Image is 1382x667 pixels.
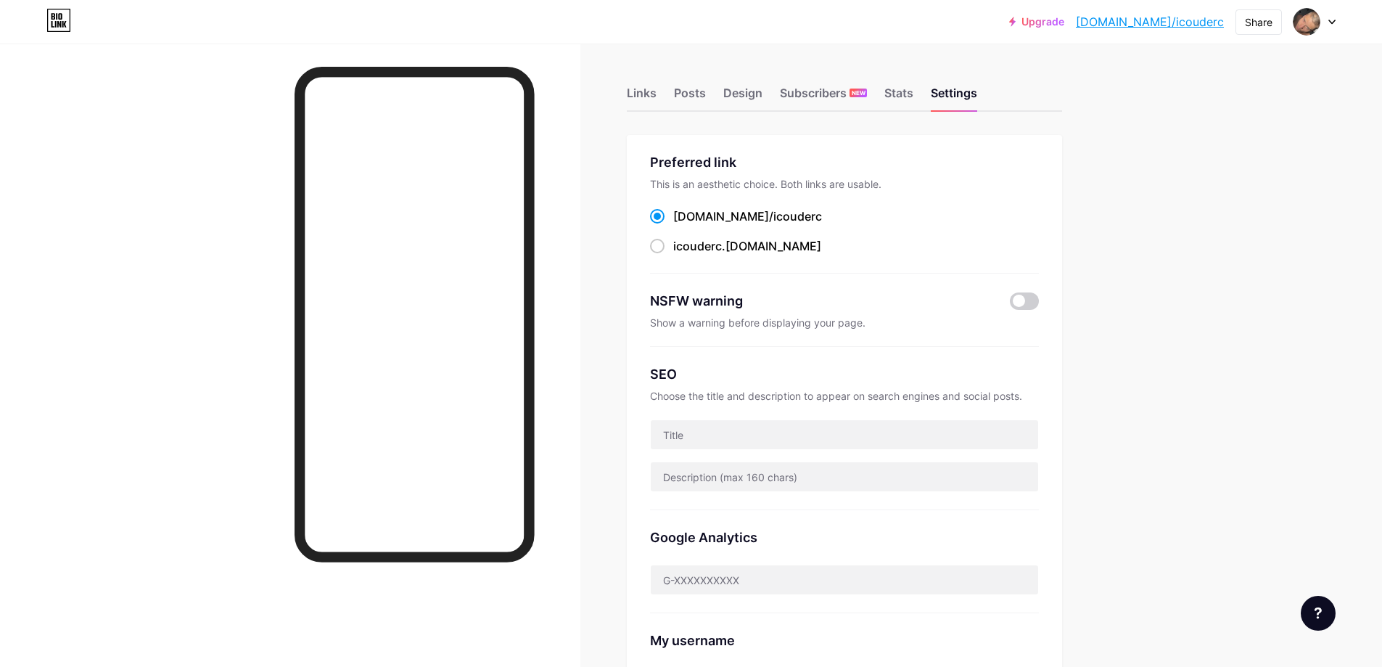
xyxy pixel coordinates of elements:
span: icouderc [773,209,822,224]
span: NEW [852,89,865,97]
div: Subscribers [780,84,867,110]
div: Settings [931,84,977,110]
div: Choose the title and description to appear on search engines and social posts. [650,390,1039,402]
div: This is an aesthetic choice. Both links are usable. [650,178,1039,190]
div: Show a warning before displaying your page. [650,316,1039,329]
div: Google Analytics [650,528,1039,547]
div: .[DOMAIN_NAME] [673,237,821,255]
div: SEO [650,364,1039,384]
input: Description (max 160 chars) [651,462,1038,491]
div: [DOMAIN_NAME]/ [673,208,822,225]
div: My username [650,631,1039,650]
div: NSFW warning [650,291,989,311]
a: [DOMAIN_NAME]/icouderc [1076,13,1224,30]
input: G-XXXXXXXXXX [651,565,1038,594]
input: Title [651,420,1038,449]
div: Posts [674,84,706,110]
span: icouderc [673,239,722,253]
div: Design [723,84,762,110]
div: Stats [884,84,913,110]
div: Preferred link [650,152,1039,172]
div: Share [1245,15,1272,30]
div: Links [627,84,657,110]
a: Upgrade [1009,16,1064,28]
img: icouderc [1293,8,1320,36]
